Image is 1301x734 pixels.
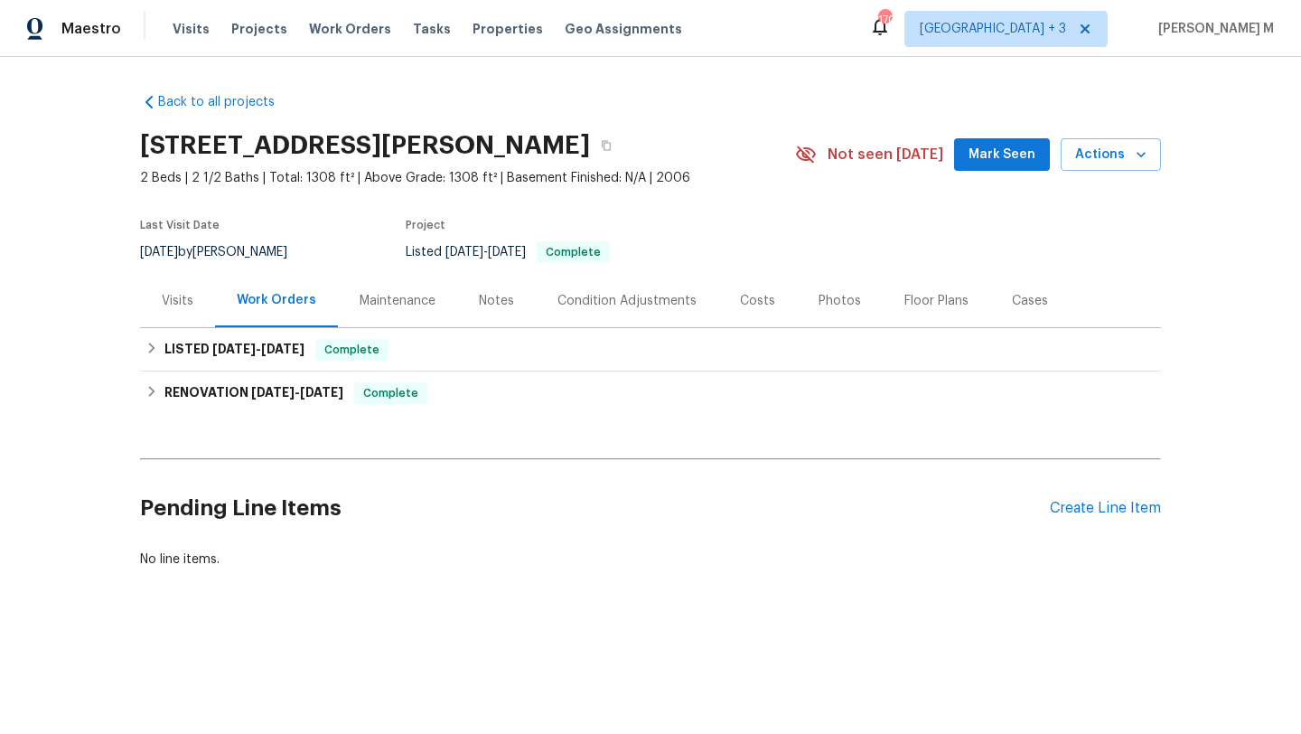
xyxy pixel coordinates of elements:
[140,372,1161,415] div: RENOVATION [DATE]-[DATE]Complete
[140,169,795,187] span: 2 Beds | 2 1/2 Baths | Total: 1308 ft² | Above Grade: 1308 ft² | Basement Finished: N/A | 2006
[1075,144,1147,166] span: Actions
[445,246,526,259] span: -
[1061,138,1161,172] button: Actions
[140,241,309,263] div: by [PERSON_NAME]
[969,144,1035,166] span: Mark Seen
[413,23,451,35] span: Tasks
[164,339,304,361] h6: LISTED
[878,11,891,29] div: 170
[904,292,969,310] div: Floor Plans
[819,292,861,310] div: Photos
[565,20,682,38] span: Geo Assignments
[140,246,178,259] span: [DATE]
[309,20,391,38] span: Work Orders
[479,292,514,310] div: Notes
[920,20,1066,38] span: [GEOGRAPHIC_DATA] + 3
[828,146,943,164] span: Not seen [DATE]
[557,292,697,310] div: Condition Adjustments
[140,136,590,155] h2: [STREET_ADDRESS][PERSON_NAME]
[538,247,608,258] span: Complete
[140,328,1161,372] div: LISTED [DATE]-[DATE]Complete
[954,138,1050,172] button: Mark Seen
[406,246,610,259] span: Listed
[356,384,426,402] span: Complete
[740,292,775,310] div: Costs
[140,220,220,231] span: Last Visit Date
[406,220,445,231] span: Project
[164,382,343,404] h6: RENOVATION
[140,550,1161,569] div: No line items.
[173,20,210,38] span: Visits
[251,386,343,399] span: -
[317,341,387,359] span: Complete
[162,292,193,310] div: Visits
[1050,500,1161,517] div: Create Line Item
[261,343,304,355] span: [DATE]
[300,386,343,399] span: [DATE]
[212,343,256,355] span: [DATE]
[590,129,622,162] button: Copy Address
[488,246,526,259] span: [DATE]
[140,466,1050,550] h2: Pending Line Items
[61,20,121,38] span: Maestro
[1012,292,1048,310] div: Cases
[251,386,295,399] span: [DATE]
[445,246,483,259] span: [DATE]
[473,20,543,38] span: Properties
[1151,20,1274,38] span: [PERSON_NAME] M
[140,93,314,111] a: Back to all projects
[237,291,316,309] div: Work Orders
[231,20,287,38] span: Projects
[360,292,435,310] div: Maintenance
[212,343,304,355] span: -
